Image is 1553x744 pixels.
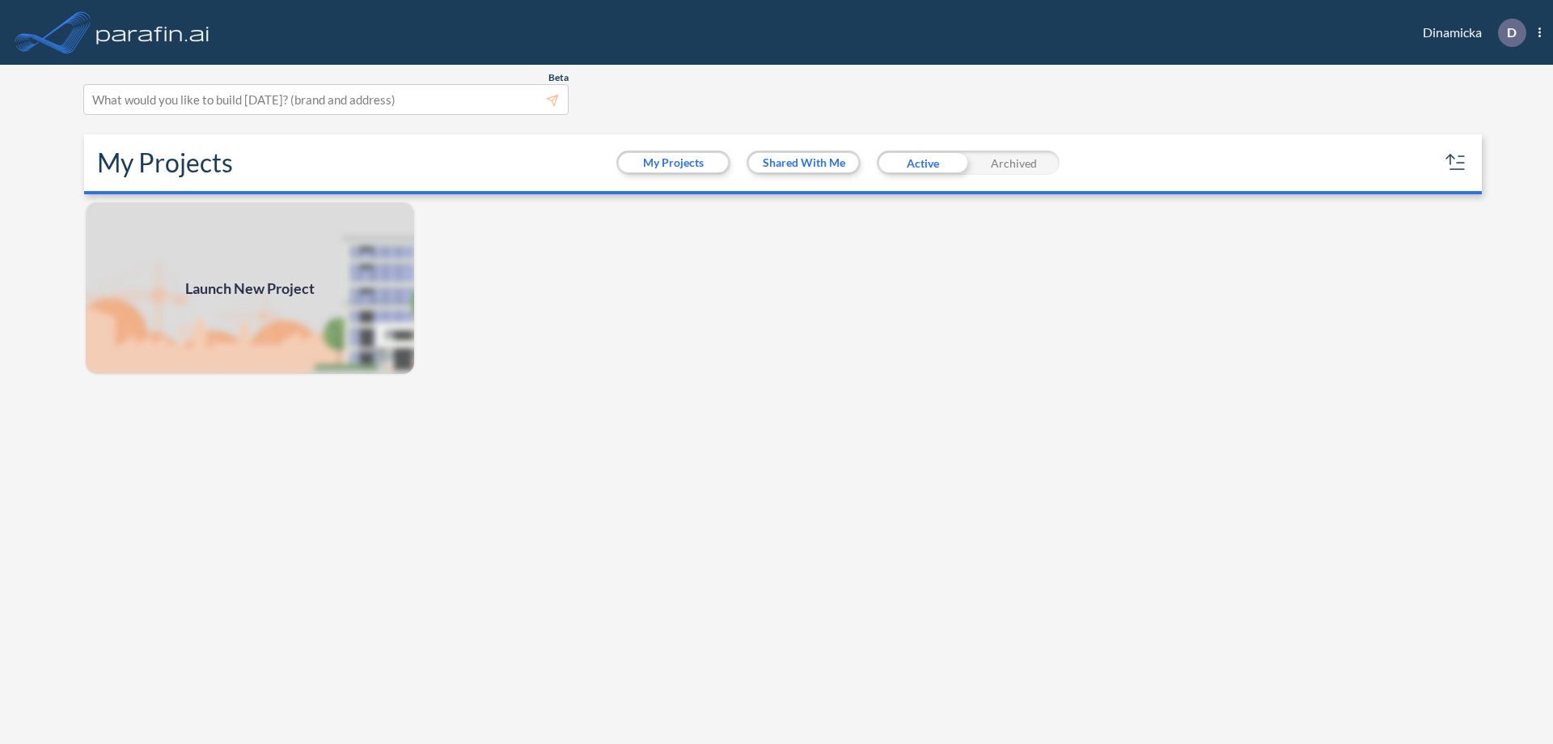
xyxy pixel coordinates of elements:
[1399,19,1541,47] div: Dinamicka
[548,71,569,84] span: Beta
[185,278,315,300] span: Launch New Project
[84,201,416,376] img: add
[749,153,858,172] button: Shared With Me
[968,151,1060,175] div: Archived
[84,201,416,376] a: Launch New Project
[93,16,213,49] img: logo
[1443,150,1469,176] button: sort
[1507,25,1517,40] p: D
[877,151,968,175] div: Active
[97,147,233,178] h2: My Projects
[619,153,728,172] button: My Projects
